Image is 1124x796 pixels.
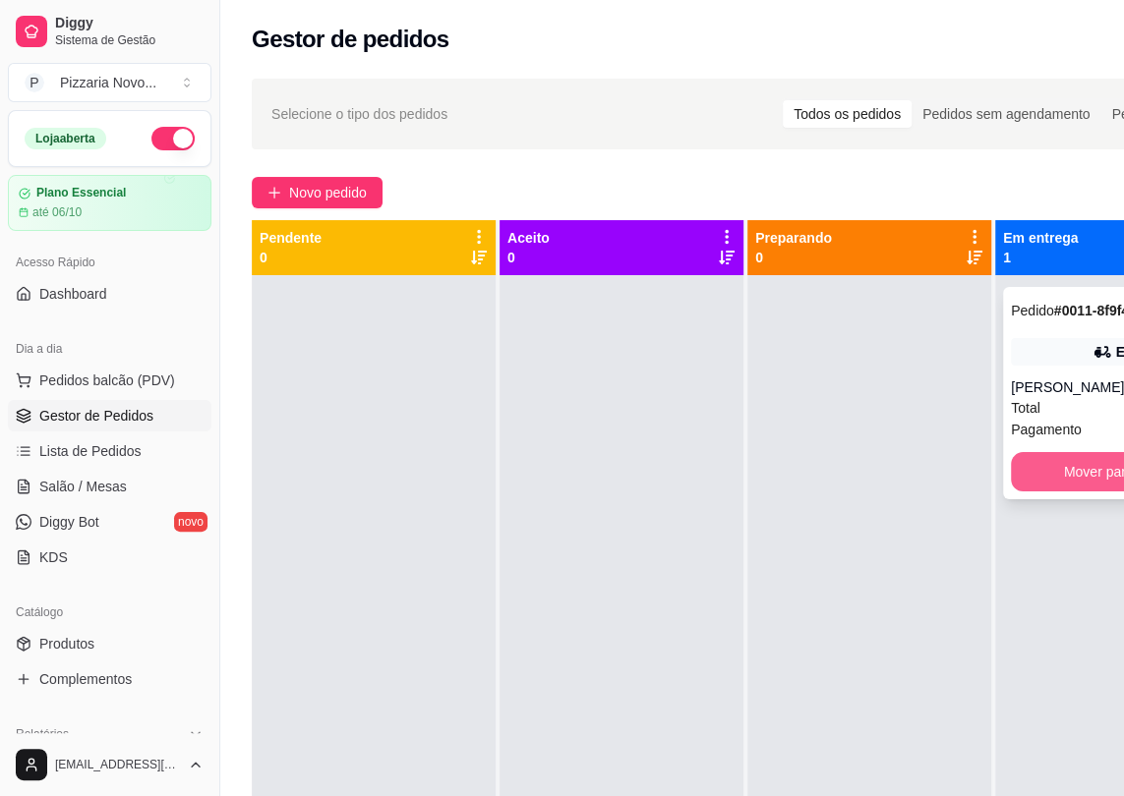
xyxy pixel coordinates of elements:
button: Alterar Status [151,127,195,150]
span: Sistema de Gestão [55,32,204,48]
a: Salão / Mesas [8,471,211,502]
h2: Gestor de pedidos [252,24,449,55]
span: Pedidos balcão (PDV) [39,370,175,390]
div: Dia a dia [8,333,211,365]
span: Selecione o tipo dos pedidos [271,103,447,125]
div: Acesso Rápido [8,247,211,278]
div: Pedidos sem agendamento [912,100,1100,128]
p: 0 [755,248,832,267]
span: Total [1011,397,1040,419]
span: Complementos [39,669,132,689]
button: Select a team [8,63,211,102]
span: Diggy Bot [39,512,99,532]
span: Salão / Mesas [39,477,127,496]
p: Pendente [260,228,322,248]
p: 1 [1003,248,1078,267]
span: KDS [39,547,68,567]
span: Pagamento [1011,419,1082,440]
button: [EMAIL_ADDRESS][DOMAIN_NAME] [8,741,211,788]
article: Plano Essencial [36,186,126,200]
a: Produtos [8,628,211,659]
p: 0 [507,248,550,267]
p: Preparando [755,228,832,248]
a: Plano Essencialaté 06/10 [8,175,211,231]
span: Produtos [39,634,94,654]
a: DiggySistema de Gestão [8,8,211,55]
button: Pedidos balcão (PDV) [8,365,211,396]
button: Novo pedido [252,177,383,208]
p: Aceito [507,228,550,248]
span: Diggy [55,15,204,32]
span: P [25,73,44,92]
div: Todos os pedidos [783,100,912,128]
span: Dashboard [39,284,107,304]
div: [PERSON_NAME] [1011,377,1124,397]
p: 0 [260,248,322,267]
a: Diggy Botnovo [8,506,211,538]
span: Gestor de Pedidos [39,406,153,426]
span: Pedido [1011,303,1054,318]
a: Dashboard [8,278,211,310]
span: Lista de Pedidos [39,441,142,461]
span: [EMAIL_ADDRESS][DOMAIN_NAME] [55,757,180,772]
div: Loja aberta [25,128,106,149]
span: plus [267,186,281,199]
span: Novo pedido [289,182,367,203]
a: Gestor de Pedidos [8,400,211,431]
a: Complementos [8,663,211,695]
span: Relatórios [16,726,69,742]
div: Catálogo [8,597,211,628]
p: Em entrega [1003,228,1078,248]
article: até 06/10 [32,204,82,220]
a: KDS [8,541,211,573]
a: Lista de Pedidos [8,435,211,467]
div: Pizzaria Novo ... [60,73,156,92]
